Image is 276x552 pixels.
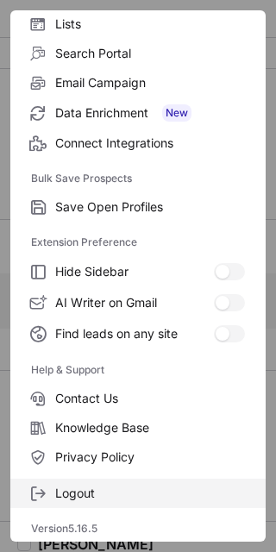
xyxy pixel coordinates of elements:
span: Contact Us [55,391,245,406]
label: Search Portal [10,39,266,68]
span: Connect Integrations [55,135,245,151]
span: Email Campaign [55,75,245,91]
span: Find leads on any site [55,326,214,342]
span: AI Writer on Gmail [55,295,214,310]
span: Privacy Policy [55,449,245,465]
label: Save Open Profiles [10,192,266,222]
label: Knowledge Base [10,413,266,442]
label: Privacy Policy [10,442,266,472]
label: AI Writer on Gmail [10,287,266,318]
label: Email Campaign [10,68,266,97]
span: Knowledge Base [55,420,245,436]
span: Search Portal [55,46,245,61]
label: Logout [10,479,266,508]
label: Connect Integrations [10,129,266,158]
div: Version 5.16.5 [10,515,266,543]
span: Logout [55,486,245,501]
label: Data Enrichment New [10,97,266,129]
label: Help & Support [31,356,245,384]
label: Contact Us [10,384,266,413]
label: Bulk Save Prospects [31,165,245,192]
span: Lists [55,16,245,32]
label: Lists [10,9,266,39]
span: Save Open Profiles [55,199,245,215]
label: Hide Sidebar [10,256,266,287]
label: Find leads on any site [10,318,266,349]
span: Data Enrichment [55,104,245,122]
label: Extension Preference [31,229,245,256]
span: New [162,104,191,122]
span: Hide Sidebar [55,264,214,279]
